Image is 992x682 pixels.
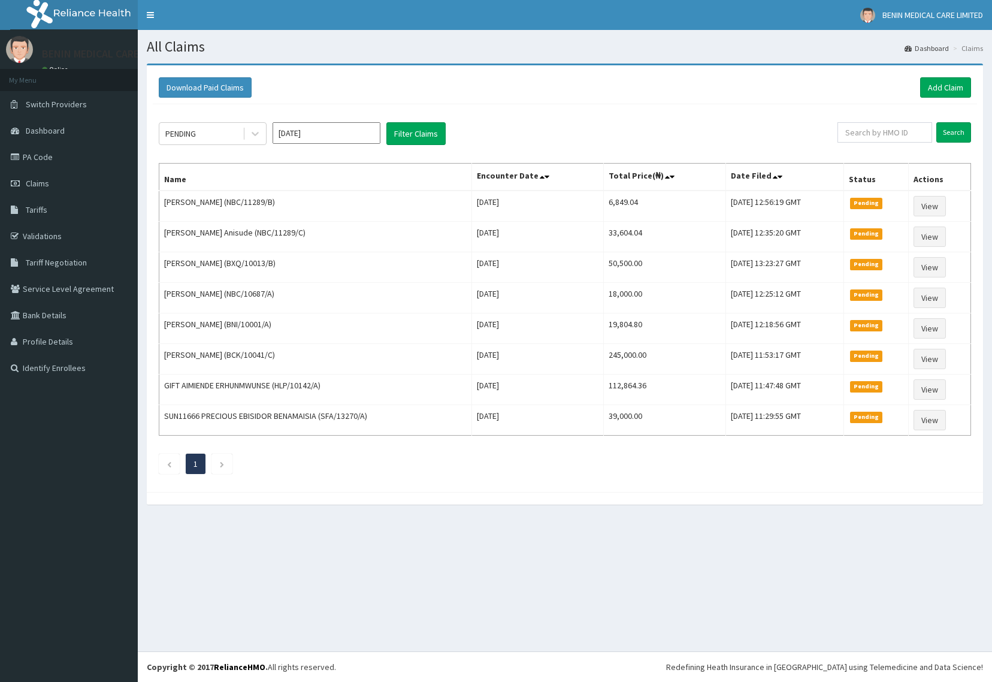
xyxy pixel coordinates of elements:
td: [PERSON_NAME] (BCK/10041/C) [159,344,472,375]
p: BENIN MEDICAL CARE LIMITED [42,49,179,59]
div: PENDING [165,128,196,140]
span: BENIN MEDICAL CARE LIMITED [882,10,983,20]
span: Pending [850,351,883,361]
td: 245,000.00 [604,344,726,375]
button: Filter Claims [386,122,446,145]
a: Online [42,65,71,74]
td: 18,000.00 [604,283,726,313]
td: [DATE] 11:47:48 GMT [726,375,844,405]
td: 39,000.00 [604,405,726,436]
span: Pending [850,259,883,270]
footer: All rights reserved. [138,651,992,682]
a: View [914,379,946,400]
a: View [914,257,946,277]
span: Pending [850,320,883,331]
th: Date Filed [726,164,844,191]
span: Switch Providers [26,99,87,110]
td: [DATE] [472,283,604,313]
input: Search by HMO ID [837,122,932,143]
input: Search [936,122,971,143]
td: [DATE] [472,252,604,283]
span: Tariff Negotiation [26,257,87,268]
a: View [914,349,946,369]
strong: Copyright © 2017 . [147,662,268,672]
span: Dashboard [26,125,65,136]
td: [DATE] 12:18:56 GMT [726,313,844,344]
a: View [914,227,946,247]
img: User Image [860,8,875,23]
td: 6,849.04 [604,191,726,222]
a: Page 1 is your current page [193,458,198,469]
td: [PERSON_NAME] Anisude (NBC/11289/C) [159,222,472,252]
td: [PERSON_NAME] (BNI/10001/A) [159,313,472,344]
a: Dashboard [905,43,949,53]
td: 112,864.36 [604,375,726,405]
a: Add Claim [920,77,971,98]
li: Claims [950,43,983,53]
td: [DATE] [472,313,604,344]
td: [DATE] 12:35:20 GMT [726,222,844,252]
td: SUN11666 PRECIOUS EBISIDOR BENAMAISIA (SFA/13270/A) [159,405,472,436]
td: 50,500.00 [604,252,726,283]
td: [DATE] 11:29:55 GMT [726,405,844,436]
a: Next page [219,458,225,469]
a: View [914,410,946,430]
th: Actions [908,164,970,191]
td: [DATE] 13:23:27 GMT [726,252,844,283]
td: [PERSON_NAME] (BXQ/10013/B) [159,252,472,283]
th: Total Price(₦) [604,164,726,191]
td: [PERSON_NAME] (NBC/11289/B) [159,191,472,222]
td: 19,804.80 [604,313,726,344]
span: Tariffs [26,204,47,215]
th: Name [159,164,472,191]
td: [DATE] [472,344,604,375]
td: [DATE] [472,405,604,436]
a: View [914,318,946,339]
td: [DATE] [472,191,604,222]
a: View [914,288,946,308]
td: [DATE] [472,375,604,405]
span: Pending [850,198,883,209]
th: Encounter Date [472,164,604,191]
td: [DATE] 12:25:12 GMT [726,283,844,313]
td: GIFT AIMIENDE ERHUNMWUNSE (HLP/10142/A) [159,375,472,405]
td: 33,604.04 [604,222,726,252]
div: Redefining Heath Insurance in [GEOGRAPHIC_DATA] using Telemedicine and Data Science! [666,661,983,673]
a: RelianceHMO [214,662,265,672]
td: [DATE] 12:56:19 GMT [726,191,844,222]
td: [DATE] 11:53:17 GMT [726,344,844,375]
button: Download Paid Claims [159,77,252,98]
input: Select Month and Year [273,122,380,144]
span: Pending [850,289,883,300]
th: Status [843,164,908,191]
img: User Image [6,36,33,63]
span: Pending [850,381,883,392]
a: View [914,196,946,216]
td: [DATE] [472,222,604,252]
a: Previous page [167,458,172,469]
td: [PERSON_NAME] (NBC/10687/A) [159,283,472,313]
h1: All Claims [147,39,983,55]
span: Pending [850,412,883,423]
span: Pending [850,228,883,239]
span: Claims [26,178,49,189]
